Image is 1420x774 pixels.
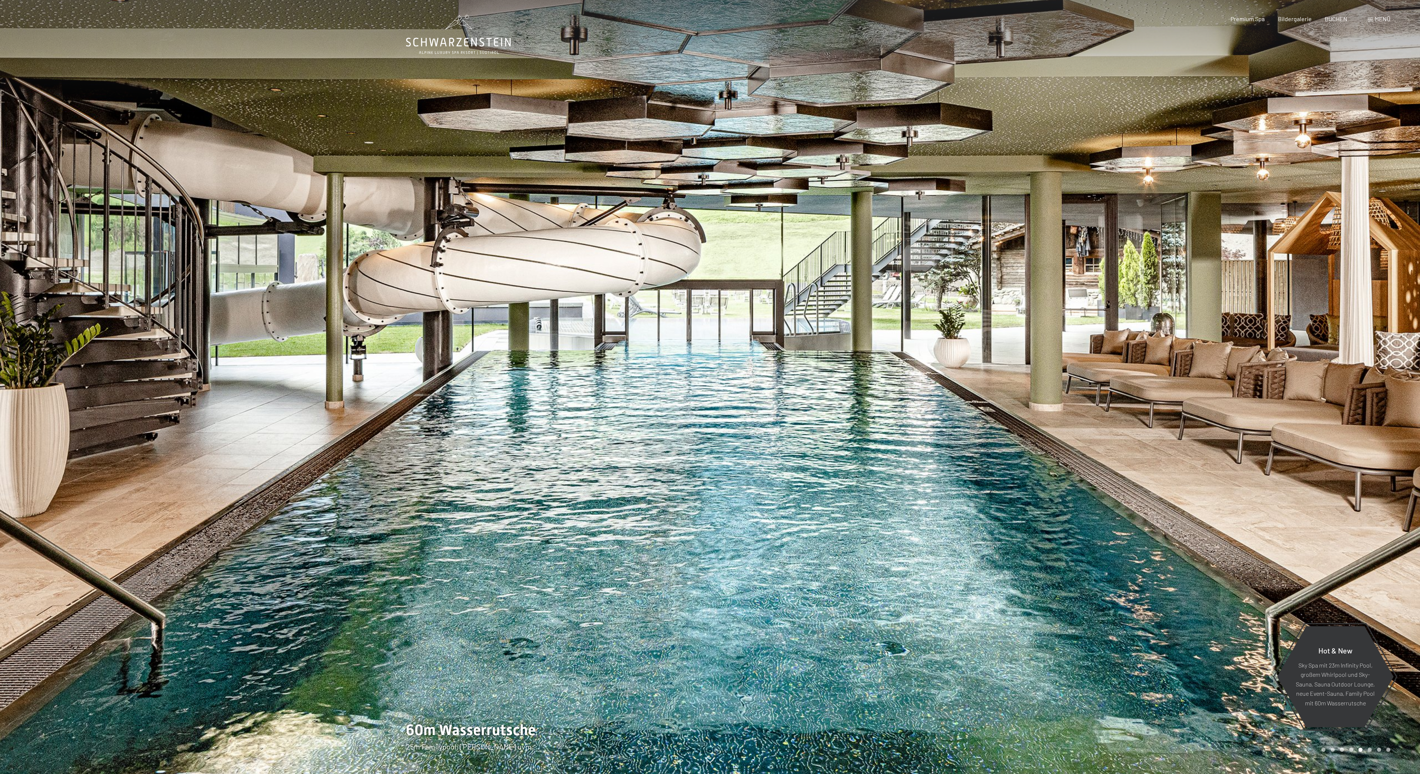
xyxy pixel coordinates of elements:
div: Carousel Page 2 [1331,748,1335,752]
div: Carousel Page 7 [1377,748,1381,752]
span: Hot & New [1318,646,1353,655]
div: Carousel Page 6 [1368,748,1372,752]
span: Menü [1375,15,1390,22]
div: Carousel Page 4 [1349,748,1353,752]
a: BUCHEN [1325,15,1347,22]
p: Sky Spa mit 23m Infinity Pool, großem Whirlpool und Sky-Sauna, Sauna Outdoor Lounge, neue Event-S... [1295,660,1376,708]
a: Hot & New Sky Spa mit 23m Infinity Pool, großem Whirlpool und Sky-Sauna, Sauna Outdoor Lounge, ne... [1277,626,1394,728]
div: Carousel Pagination [1319,748,1390,752]
div: Carousel Page 3 [1340,748,1344,752]
a: Premium Spa [1231,15,1265,22]
div: Carousel Page 1 [1321,748,1325,752]
a: Bildergalerie [1278,15,1312,22]
div: Carousel Page 8 [1386,748,1390,752]
div: Carousel Page 5 (Current Slide) [1358,748,1363,752]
